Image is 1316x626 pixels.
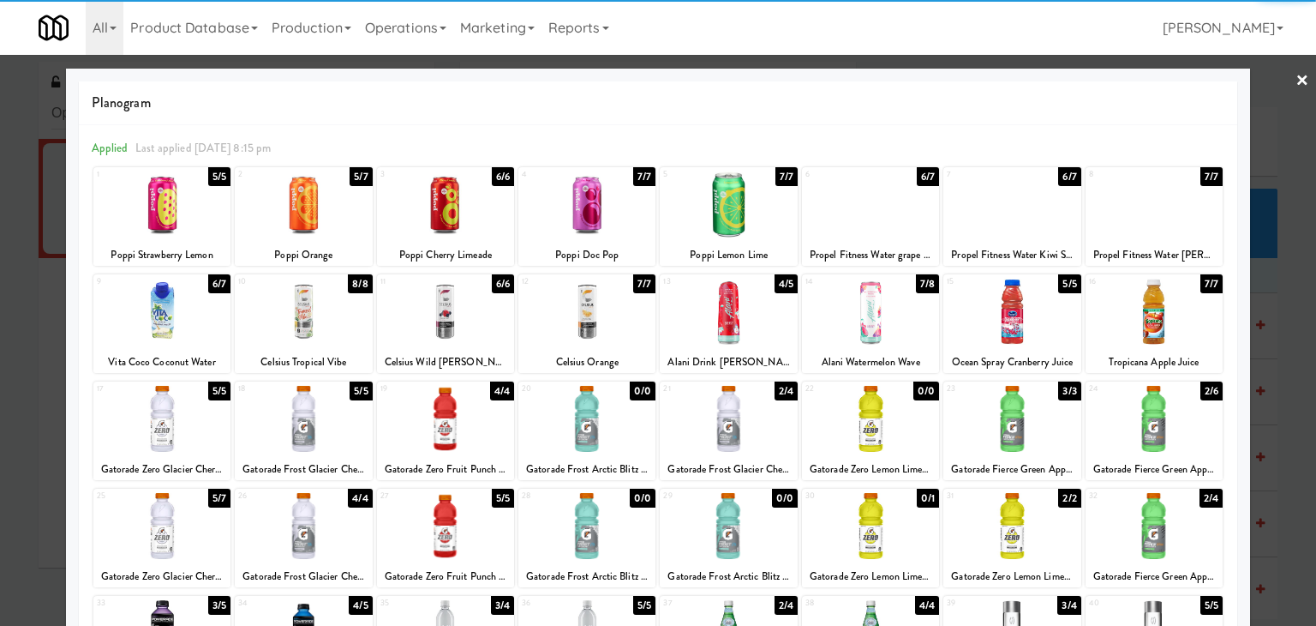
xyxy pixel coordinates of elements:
[92,90,1224,116] span: Planogram
[802,382,939,480] div: 220/0Gatorade Zero Lemon Lime 20oz
[947,489,1012,503] div: 31
[97,274,162,289] div: 9
[377,274,514,373] div: 116/6Celsius Wild [PERSON_NAME]
[518,244,655,266] div: Poppi Doc Pop
[491,596,514,615] div: 3/4
[521,459,653,480] div: Gatorade Frost Arctic Blitz 20oz
[380,489,446,503] div: 27
[521,244,653,266] div: Poppi Doc Pop
[135,140,272,156] span: Last applied [DATE] 8:15 pm
[492,274,514,293] div: 6/6
[1089,167,1154,182] div: 8
[1058,489,1080,508] div: 2/2
[946,459,1078,480] div: Gatorade Fierce Green Apple 20oz
[377,352,514,373] div: Celsius Wild [PERSON_NAME]
[235,167,372,266] div: 25/7Poppi Orange
[235,459,372,480] div: Gatorade Frost Glacier Cherry 20oz
[805,244,936,266] div: Propel Fitness Water grape 16.9oz
[1086,459,1223,480] div: Gatorade Fierce Green Apple 20oz
[522,489,587,503] div: 28
[208,167,230,186] div: 5/5
[772,489,798,508] div: 0/0
[662,566,794,587] div: Gatorade Frost Arctic Blitz 20oz
[943,459,1080,480] div: Gatorade Fierce Green Apple 20oz
[946,352,1078,373] div: Ocean Spray Cranberry Juice
[39,13,69,43] img: Micromart
[1057,596,1080,615] div: 3/4
[377,382,514,480] div: 194/4Gatorade Zero Fruit Punch 20oz
[1088,352,1220,373] div: Tropicana Apple Juice
[660,382,797,480] div: 212/4Gatorade Frost Glacier Cherry 20oz
[1200,382,1223,400] div: 2/6
[522,382,587,396] div: 20
[93,274,230,373] div: 96/7Vita Coco Coconut Water
[633,167,655,186] div: 7/7
[96,244,228,266] div: Poppi Strawberry Lemon
[1089,489,1154,503] div: 32
[380,459,511,480] div: Gatorade Zero Fruit Punch 20oz
[660,352,797,373] div: Alani Drink [PERSON_NAME]
[630,489,655,508] div: 0/0
[1089,596,1154,611] div: 40
[943,274,1080,373] div: 155/5Ocean Spray Cranberry Juice
[522,596,587,611] div: 36
[380,244,511,266] div: Poppi Cherry Limeade
[238,167,303,182] div: 2
[1088,566,1220,587] div: Gatorade Fierce Green Apple 20oz
[805,566,936,587] div: Gatorade Zero Lemon Lime 20oz
[802,566,939,587] div: Gatorade Zero Lemon Lime 20oz
[1058,274,1080,293] div: 5/5
[208,489,230,508] div: 5/7
[1086,167,1223,266] div: 87/7Propel Fitness Water [PERSON_NAME] 16.9oz
[380,167,446,182] div: 3
[492,167,514,186] div: 6/6
[630,382,655,400] div: 0/0
[92,140,129,156] span: Applied
[943,244,1080,266] div: Propel Fitness Water Kiwi Strawberry 16.9oz
[802,167,939,266] div: 66/7Propel Fitness Water grape 16.9oz
[93,244,230,266] div: Poppi Strawberry Lemon
[805,489,870,503] div: 30
[350,382,372,400] div: 5/5
[660,167,797,266] div: 57/7Poppi Lemon Lime
[237,459,369,480] div: Gatorade Frost Glacier Cherry 20oz
[208,382,230,400] div: 5/5
[633,274,655,293] div: 7/7
[947,274,1012,289] div: 15
[802,489,939,587] div: 300/1Gatorade Zero Lemon Lime 20oz
[1200,596,1223,615] div: 5/5
[97,167,162,182] div: 1
[916,274,939,293] div: 7/8
[662,459,794,480] div: Gatorade Frost Glacier Cherry 20oz
[93,566,230,587] div: Gatorade Zero Glacier Cherry 20oz
[1088,244,1220,266] div: Propel Fitness Water [PERSON_NAME] 16.9oz
[521,352,653,373] div: Celsius Orange
[1086,489,1223,587] div: 322/4Gatorade Fierce Green Apple 20oz
[775,596,798,615] div: 2/4
[663,167,728,182] div: 5
[1089,274,1154,289] div: 16
[96,352,228,373] div: Vita Coco Coconut Water
[235,489,372,587] div: 264/4Gatorade Frost Glacier Cherry 20oz
[802,352,939,373] div: Alani Watermelon Wave
[943,566,1080,587] div: Gatorade Zero Lemon Lime 20oz
[348,274,372,293] div: 8/8
[663,382,728,396] div: 21
[348,489,372,508] div: 4/4
[660,244,797,266] div: Poppi Lemon Lime
[96,566,228,587] div: Gatorade Zero Glacier Cherry 20oz
[943,489,1080,587] div: 312/2Gatorade Zero Lemon Lime 20oz
[96,459,228,480] div: Gatorade Zero Glacier Cherry 20oz
[1295,55,1309,108] a: ×
[947,382,1012,396] div: 23
[915,596,939,615] div: 4/4
[947,596,1012,611] div: 39
[913,382,939,400] div: 0/0
[802,274,939,373] div: 147/8Alani Watermelon Wave
[633,596,655,615] div: 5/5
[805,167,870,182] div: 6
[947,167,1012,182] div: 7
[235,244,372,266] div: Poppi Orange
[805,459,936,480] div: Gatorade Zero Lemon Lime 20oz
[1086,274,1223,373] div: 167/7Tropicana Apple Juice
